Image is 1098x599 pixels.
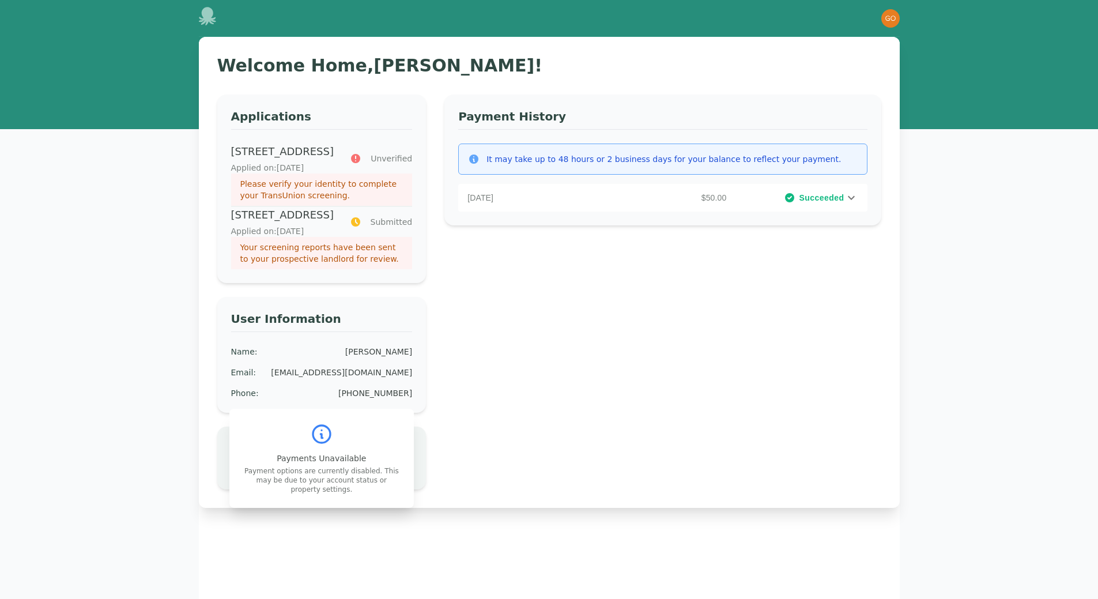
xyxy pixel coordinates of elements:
[231,162,337,174] p: Applied on: [DATE]
[243,453,400,464] p: Payments Unavailable
[371,153,412,164] span: Unverified
[231,346,258,357] div: Name :
[231,108,413,130] h3: Applications
[243,466,400,494] p: Payment options are currently disabled. This may be due to your account status or property settings.
[599,192,731,204] p: $50.00
[799,192,844,204] span: Succeeded
[458,108,867,130] h3: Payment History
[231,311,413,332] h3: User Information
[231,367,256,378] div: Email :
[240,178,403,201] p: Please verify your identity to complete your TransUnion screening.
[240,242,403,265] p: Your screening reports have been sent to your prospective landlord for review.
[231,225,336,237] p: Applied on: [DATE]
[217,55,881,76] h1: Welcome Home, [PERSON_NAME] !
[486,153,841,165] div: It may take up to 48 hours or 2 business days for your balance to reflect your payment.
[338,387,412,399] div: [PHONE_NUMBER]
[271,367,412,378] div: [EMAIL_ADDRESS][DOMAIN_NAME]
[345,346,412,357] div: [PERSON_NAME]
[231,144,337,160] p: [STREET_ADDRESS]
[231,387,259,399] div: Phone :
[467,192,599,204] p: [DATE]
[458,184,867,212] div: [DATE]$50.00Succeeded
[371,216,413,228] span: Submitted
[231,207,336,223] p: [STREET_ADDRESS]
